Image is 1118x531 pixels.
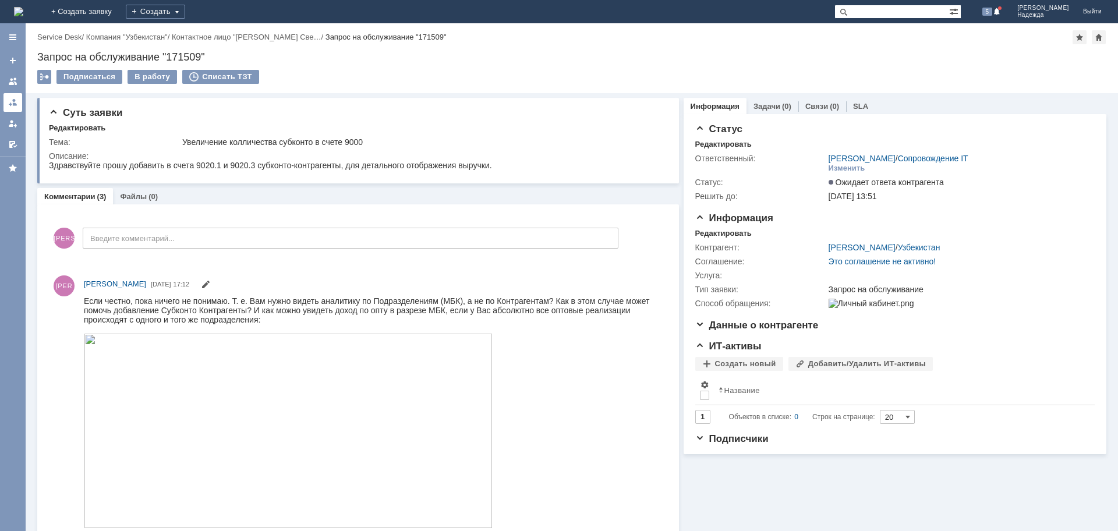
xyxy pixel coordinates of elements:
div: (3) [97,192,107,201]
div: Тема: [49,137,180,147]
a: [PERSON_NAME] [829,154,896,163]
span: [PERSON_NAME] [84,279,146,288]
a: [PERSON_NAME] [84,278,146,290]
img: download [271,28,281,37]
div: Описание: [49,151,663,161]
a: Файлы [120,192,147,201]
div: Тип заявки: [695,285,826,294]
a: Узбекистан [898,243,940,252]
a: Сопровождение IT [898,154,968,163]
a: Мои согласования [3,135,22,154]
a: Заявки в моей ответственности [3,93,22,112]
div: / [172,33,326,41]
div: Способ обращения: [695,299,826,308]
div: (0) [830,102,839,111]
a: Комментарии [44,192,95,201]
div: Редактировать [695,229,752,238]
div: Редактировать [49,123,105,133]
div: / [37,33,86,41]
div: Работа с массовостью [37,70,51,84]
span: [PERSON_NAME] [1017,5,1069,12]
div: Решить до: [695,192,826,201]
th: Название [714,376,1085,405]
a: Информация [691,102,740,111]
span: Расширенный поиск [949,5,961,16]
a: Создать заявку [3,51,22,70]
span: Надежда [1017,12,1069,19]
div: Создать [126,5,185,19]
span: Объектов в списке: [729,413,791,421]
div: / [829,154,968,163]
img: download [281,28,292,37]
a: Service Desk [37,33,82,41]
a: Мои заявки [3,114,22,133]
a: Контактное лицо "[PERSON_NAME] Све… [172,33,321,41]
div: Запрос на обслуживание "171509" [326,33,447,41]
div: Контрагент: [695,243,826,252]
span: [PERSON_NAME] [54,228,75,249]
div: Редактировать [695,140,752,149]
span: Редактировать [201,281,210,291]
div: Сделать домашней страницей [1092,30,1106,44]
div: Добавить в избранное [1073,30,1087,44]
div: Увеличение колличества субконто в счете 9000 [182,137,661,147]
a: [PERSON_NAME] [829,243,896,252]
span: 5 [982,8,993,16]
span: Информация [695,213,773,224]
a: Перейти на домашнюю страницу [14,7,23,16]
div: / [86,33,172,41]
i: Строк на странице: [729,410,875,424]
div: Статус: [695,178,826,187]
div: Услуга: [695,271,826,280]
span: Суть заявки [49,107,122,118]
div: (0) [148,192,158,201]
img: download [292,28,302,37]
a: Связи [805,102,828,111]
div: 0 [794,410,798,424]
div: Соглашение: [695,257,826,266]
span: [DATE] [151,281,171,288]
span: Подписчики [695,433,769,444]
span: Данные о контрагенте [695,320,819,331]
span: Статус [695,123,742,134]
div: Запрос на обслуживание [829,285,1089,294]
div: Запрос на обслуживание "171509" [37,51,1106,63]
span: Ожидает ответа контрагента [829,178,944,187]
a: Заявки на командах [3,72,22,91]
div: / [829,243,940,252]
span: [DATE] 13:51 [829,192,877,201]
div: Название [724,386,760,395]
img: Личный кабинет.png [829,299,914,308]
span: 17:12 [174,281,190,288]
div: (0) [782,102,791,111]
span: Настройки [700,380,709,390]
a: SLA [853,102,868,111]
div: Изменить [829,164,865,173]
img: logo [14,7,23,16]
span: ИТ-активы [695,341,762,352]
a: Это соглашение не активно! [829,257,936,266]
a: Компания "Узбекистан" [86,33,168,41]
div: Ответственный: [695,154,826,163]
a: Задачи [753,102,780,111]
